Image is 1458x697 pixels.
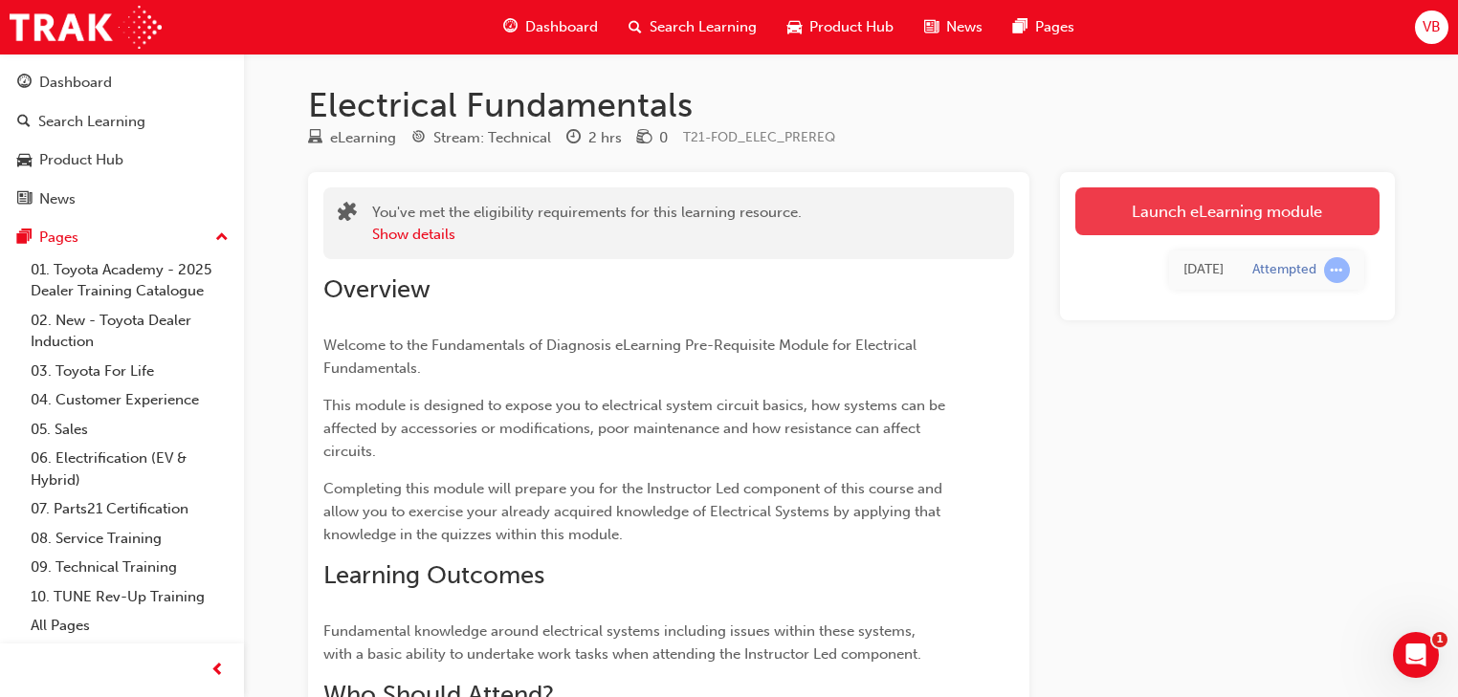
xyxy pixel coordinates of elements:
a: 02. New - Toyota Dealer Induction [23,306,236,357]
span: target-icon [411,130,426,147]
div: Dashboard [39,72,112,94]
div: Stream [411,126,551,150]
span: car-icon [787,15,802,39]
span: Dashboard [525,16,598,38]
span: up-icon [215,226,229,250]
a: Search Learning [8,104,236,140]
a: 05. Sales [23,415,236,445]
span: Welcome to the Fundamentals of Diagnosis eLearning Pre-Requisite Module for Electrical Fundamentals. [323,337,920,377]
button: Show details [372,224,455,246]
a: Launch eLearning module [1075,187,1380,235]
span: clock-icon [566,130,581,147]
span: Search Learning [650,16,757,38]
div: Product Hub [39,149,123,171]
span: Overview [323,274,431,304]
span: Completing this module will prepare you for the Instructor Led component of this course and allow... [323,480,946,543]
span: Pages [1035,16,1074,38]
span: guage-icon [503,15,518,39]
div: Mon Aug 04 2025 19:24:43 GMT+0930 (Australian Central Standard Time) [1183,259,1224,281]
span: search-icon [629,15,642,39]
h1: Electrical Fundamentals [308,84,1395,126]
a: 09. Technical Training [23,553,236,582]
span: Fundamental knowledge around electrical systems including issues within these systems, with a bas... [323,622,921,663]
span: news-icon [17,191,32,208]
span: pages-icon [17,229,32,247]
span: Product Hub [809,16,894,38]
span: car-icon [17,152,32,169]
a: guage-iconDashboard [488,8,613,47]
span: learningResourceType_ELEARNING-icon [308,130,322,147]
div: Type [308,126,396,150]
a: 08. Service Training [23,524,236,554]
img: Trak [10,6,162,49]
button: DashboardSearch LearningProduct HubNews [8,61,236,220]
span: puzzle-icon [338,204,357,226]
div: Stream: Technical [433,127,551,149]
span: money-icon [637,130,652,147]
a: Dashboard [8,65,236,100]
div: Pages [39,227,78,249]
div: Price [637,126,668,150]
a: 07. Parts21 Certification [23,494,236,524]
a: car-iconProduct Hub [772,8,909,47]
a: News [8,182,236,217]
div: Attempted [1252,261,1316,279]
a: 04. Customer Experience [23,385,236,415]
a: Product Hub [8,142,236,178]
div: eLearning [330,127,396,149]
div: Search Learning [38,111,145,133]
div: Duration [566,126,622,150]
button: VB [1415,11,1448,44]
span: Learning Outcomes [323,560,544,590]
span: prev-icon [210,659,225,683]
a: 06. Electrification (EV & Hybrid) [23,444,236,494]
span: guage-icon [17,75,32,92]
button: Pages [8,220,236,255]
span: learningRecordVerb_ATTEMPT-icon [1324,257,1350,283]
span: Learning resource code [683,129,835,145]
a: 03. Toyota For Life [23,357,236,386]
a: news-iconNews [909,8,998,47]
div: 0 [659,127,668,149]
span: 1 [1432,632,1447,647]
span: news-icon [924,15,939,39]
span: News [946,16,983,38]
iframe: Intercom live chat [1393,632,1439,678]
span: VB [1423,16,1441,38]
a: 01. Toyota Academy - 2025 Dealer Training Catalogue [23,255,236,306]
span: This module is designed to expose you to electrical system circuit basics, how systems can be aff... [323,397,949,460]
a: All Pages [23,611,236,641]
span: search-icon [17,114,31,131]
span: pages-icon [1013,15,1027,39]
a: search-iconSearch Learning [613,8,772,47]
a: pages-iconPages [998,8,1090,47]
div: 2 hrs [588,127,622,149]
a: 10. TUNE Rev-Up Training [23,582,236,612]
div: News [39,188,76,210]
div: You've met the eligibility requirements for this learning resource. [372,202,802,245]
